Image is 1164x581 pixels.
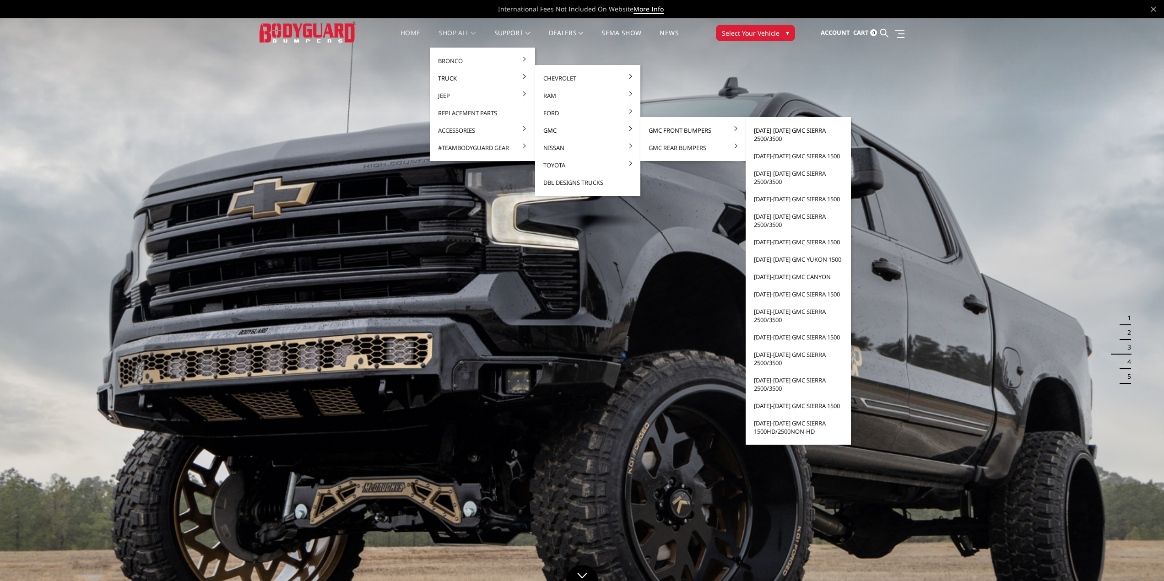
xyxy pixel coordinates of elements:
[786,28,789,38] span: ▾
[722,28,780,38] span: Select Your Vehicle
[539,104,637,122] a: Ford
[1122,311,1131,325] button: 1 of 5
[566,565,598,581] a: Click to Down
[749,190,847,208] a: [DATE]-[DATE] GMC Sierra 1500
[870,29,877,36] span: 0
[260,23,356,42] img: BODYGUARD BUMPERS
[433,70,531,87] a: Truck
[539,122,637,139] a: GMC
[749,303,847,328] a: [DATE]-[DATE] GMC Sierra 2500/3500
[749,268,847,285] a: [DATE]-[DATE] GMC Canyon
[1122,355,1131,369] button: 4 of 5
[660,30,678,48] a: News
[749,233,847,251] a: [DATE]-[DATE] GMC Sierra 1500
[549,30,584,48] a: Dealers
[749,147,847,165] a: [DATE]-[DATE] GMC Sierra 1500
[633,5,664,14] a: More Info
[539,156,637,174] a: Toyota
[433,52,531,70] a: Bronco
[853,28,869,37] span: Cart
[749,397,847,414] a: [DATE]-[DATE] GMC Sierra 1500
[494,30,531,48] a: Support
[601,30,641,48] a: SEMA Show
[433,104,531,122] a: Replacement Parts
[401,30,420,48] a: Home
[1122,340,1131,355] button: 3 of 5
[433,122,531,139] a: Accessories
[749,346,847,371] a: [DATE]-[DATE] GMC Sierra 2500/3500
[433,139,531,156] a: #TeamBodyguard Gear
[644,122,742,139] a: GMC Front Bumpers
[644,139,742,156] a: GMC Rear Bumpers
[749,414,847,440] a: [DATE]-[DATE] GMC Sierra 1500HD/2500non-HD
[539,70,637,87] a: Chevrolet
[539,139,637,156] a: Nissan
[749,251,847,268] a: [DATE]-[DATE] GMC Yukon 1500
[749,371,847,397] a: [DATE]-[DATE] GMC Sierra 2500/3500
[749,285,847,303] a: [DATE]-[DATE] GMC Sierra 1500
[1122,369,1131,384] button: 5 of 5
[439,30,476,48] a: shop all
[716,25,795,41] button: Select Your Vehicle
[821,28,850,37] span: Account
[1122,325,1131,340] button: 2 of 5
[749,122,847,147] a: [DATE]-[DATE] GMC Sierra 2500/3500
[433,87,531,104] a: Jeep
[539,87,637,104] a: Ram
[749,328,847,346] a: [DATE]-[DATE] GMC Sierra 1500
[539,174,637,191] a: DBL Designs Trucks
[853,21,877,45] a: Cart 0
[749,165,847,190] a: [DATE]-[DATE] GMC Sierra 2500/3500
[749,208,847,233] a: [DATE]-[DATE] GMC Sierra 2500/3500
[821,21,850,45] a: Account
